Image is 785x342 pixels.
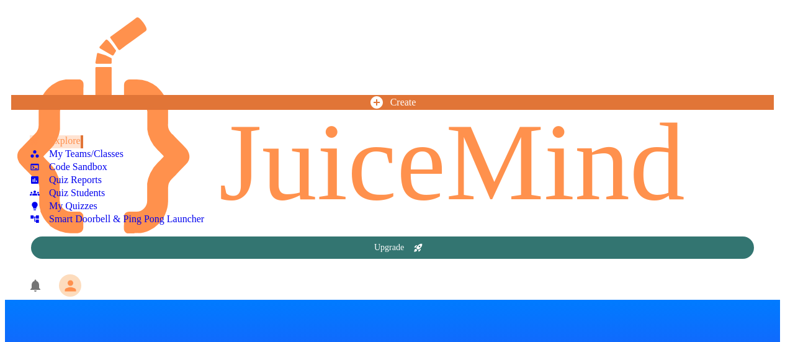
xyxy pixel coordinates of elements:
[30,174,102,187] a: Quiz Reports
[30,200,97,212] div: My Quizzes
[30,161,107,173] div: Code Sandbox
[733,292,773,330] iframe: chat widget
[30,135,81,146] div: Explore
[30,187,105,199] div: Quiz Students
[30,148,123,160] div: My Teams/Classes
[5,275,46,296] div: My Notifications
[30,200,97,214] a: My Quizzes
[30,187,105,200] a: Quiz Students
[682,238,773,291] iframe: chat widget
[374,243,404,253] div: Upgrade
[30,174,102,186] div: Quiz Reports
[30,161,107,174] a: Code Sandbox
[5,236,780,259] a: Upgrade
[11,95,774,110] a: Create
[17,17,768,233] img: logo-orange.svg
[30,148,123,161] a: My Teams/Classes
[46,271,84,300] div: My Account
[30,214,204,227] a: Smart Doorbell & Ping Pong Launcher
[30,135,83,148] a: Explore
[30,214,204,225] div: Smart Doorbell & Ping Pong Launcher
